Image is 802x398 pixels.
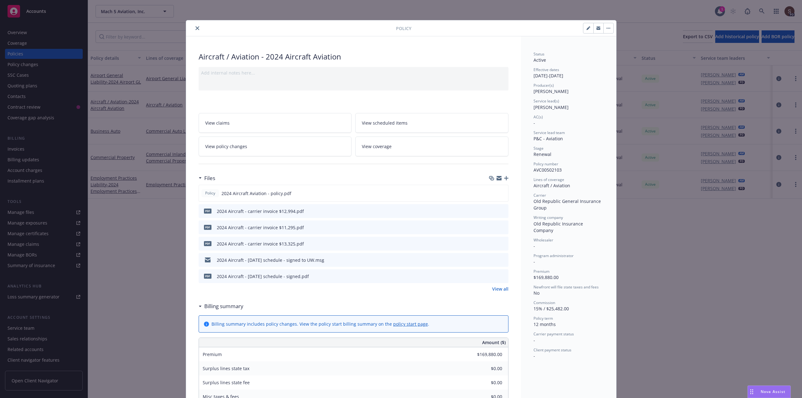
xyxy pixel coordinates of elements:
[534,183,570,189] span: Aircraft / Aviation
[500,208,506,215] button: preview file
[534,331,574,337] span: Carrier payment status
[534,215,563,220] span: Writing company
[199,51,508,62] div: Aircraft / Aviation - 2024 Aircraft Aviation
[534,193,546,198] span: Carrier
[761,389,785,394] span: Nova Assist
[534,104,569,110] span: [PERSON_NAME]
[217,208,304,215] div: 2024 Aircraft - carrier invoice $12,994.pdf
[204,302,243,310] h3: Billing summary
[748,386,756,398] div: Drag to move
[204,174,215,182] h3: Files
[500,190,506,197] button: preview file
[534,120,535,126] span: -
[217,224,304,231] div: 2024 Aircraft - carrier invoice $11,295.pdf
[534,146,544,151] span: Stage
[534,259,535,265] span: -
[203,365,249,371] span: Surplus lines state tax
[534,161,558,167] span: Policy number
[211,321,429,327] div: Billing summary includes policy changes. View the policy start billing summary on the .
[534,151,551,157] span: Renewal
[396,25,411,32] span: Policy
[355,113,508,133] a: View scheduled items
[500,240,506,247] button: preview file
[500,224,506,231] button: preview file
[490,224,495,231] button: download file
[534,136,563,142] span: P&C - Aviation
[534,321,556,327] span: 12 months
[204,225,211,230] span: pdf
[204,190,216,196] span: Policy
[199,137,352,156] a: View policy changes
[534,237,553,243] span: Wholesaler
[534,98,559,104] span: Service lead(s)
[534,67,604,79] div: [DATE] - [DATE]
[204,209,211,213] span: pdf
[490,240,495,247] button: download file
[205,120,230,126] span: View claims
[482,339,506,346] span: Amount ($)
[534,198,602,211] span: Old Republic General Insurance Group
[362,120,408,126] span: View scheduled items
[534,114,543,120] span: AC(s)
[217,257,324,263] div: 2024 Aircraft - [DATE] schedule - signed to UW.msg
[534,130,565,135] span: Service lead team
[534,274,559,280] span: $169,880.00
[204,274,211,278] span: pdf
[534,88,569,94] span: [PERSON_NAME]
[534,347,571,353] span: Client payment status
[355,137,508,156] a: View coverage
[500,257,506,263] button: preview file
[465,350,506,359] input: 0.00
[534,269,549,274] span: Premium
[490,273,495,280] button: download file
[534,51,544,57] span: Status
[534,290,539,296] span: No
[393,321,428,327] a: policy start page
[490,257,495,263] button: download file
[534,316,553,321] span: Policy term
[194,24,201,32] button: close
[534,167,562,173] span: AVC00502103
[221,190,291,197] span: 2024 Aircraft Aviation - policy.pdf
[534,243,535,249] span: -
[201,70,506,76] div: Add internal notes here...
[747,385,791,398] button: Nova Assist
[203,351,222,357] span: Premium
[534,67,559,72] span: Effective dates
[490,208,495,215] button: download file
[534,57,546,63] span: Active
[217,273,309,280] div: 2024 Aircraft - [DATE] schedule - signed.pdf
[465,378,506,387] input: 0.00
[199,302,243,310] div: Billing summary
[205,143,247,150] span: View policy changes
[490,190,495,197] button: download file
[534,337,535,343] span: -
[534,221,584,233] span: Old Republic Insurance Company
[534,300,555,305] span: Commission
[534,306,569,312] span: 15% / $25,482.00
[534,284,599,290] span: Newfront will file state taxes and fees
[204,241,211,246] span: pdf
[500,273,506,280] button: preview file
[534,83,554,88] span: Producer(s)
[199,113,352,133] a: View claims
[465,364,506,373] input: 0.00
[534,253,574,258] span: Program administrator
[362,143,392,150] span: View coverage
[203,380,250,385] span: Surplus lines state fee
[534,353,535,359] span: -
[199,174,215,182] div: Files
[217,240,304,247] div: 2024 Aircraft - carrier invoice $13,325.pdf
[492,286,508,292] a: View all
[534,177,564,182] span: Lines of coverage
